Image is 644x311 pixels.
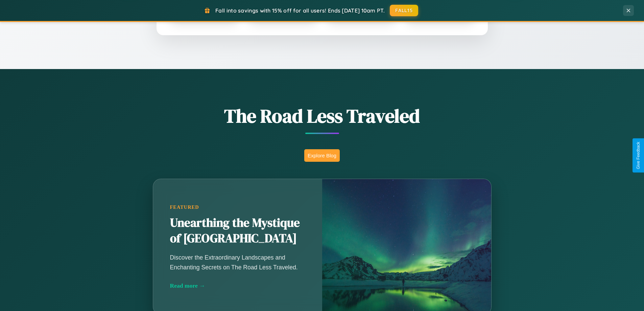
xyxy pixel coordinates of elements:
h2: Unearthing the Mystique of [GEOGRAPHIC_DATA] [170,215,305,246]
p: Discover the Extraordinary Landscapes and Enchanting Secrets on The Road Less Traveled. [170,253,305,272]
button: FALL15 [390,5,418,16]
div: Featured [170,204,305,210]
span: Fall into savings with 15% off for all users! Ends [DATE] 10am PT. [215,7,385,14]
button: Explore Blog [304,149,340,162]
div: Read more → [170,282,305,289]
h1: The Road Less Traveled [119,103,525,129]
div: Give Feedback [636,142,641,169]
